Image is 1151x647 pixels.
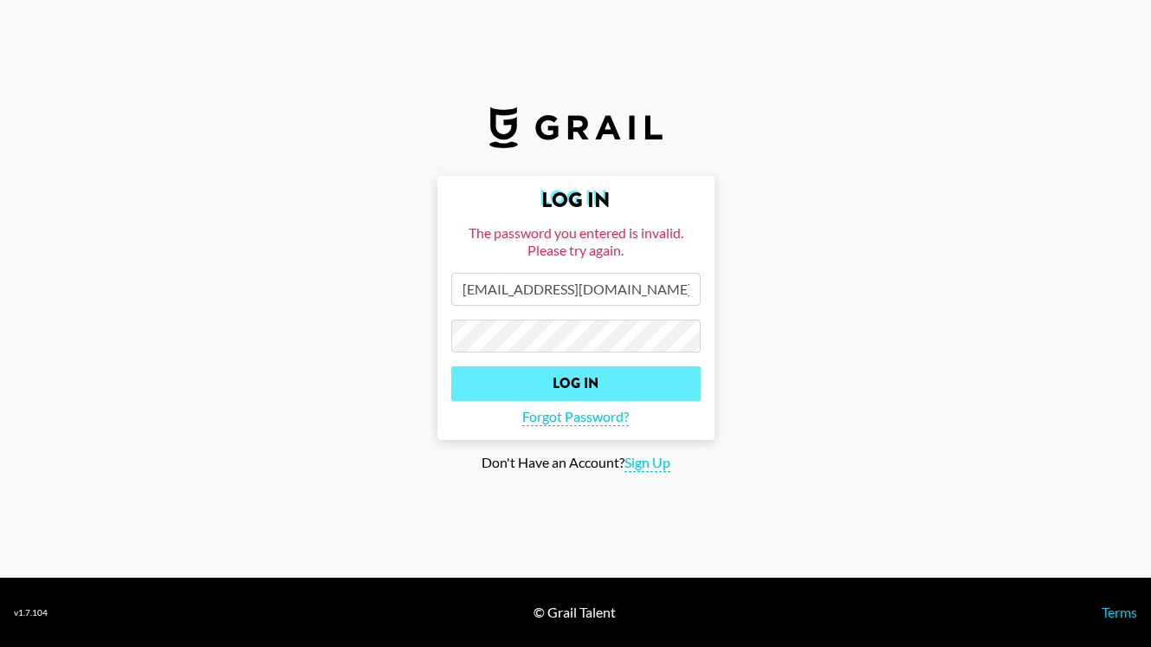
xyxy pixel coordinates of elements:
[522,408,629,426] span: Forgot Password?
[1102,604,1137,620] a: Terms
[451,366,701,401] input: Log In
[451,224,701,259] div: The password you entered is invalid. Please try again.
[451,190,701,210] h2: Log In
[14,454,1137,472] div: Don't Have an Account?
[451,273,701,306] input: Email
[624,454,670,472] span: Sign Up
[489,107,663,148] img: Grail Talent Logo
[14,607,48,618] div: v 1.7.104
[533,604,616,621] div: © Grail Talent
